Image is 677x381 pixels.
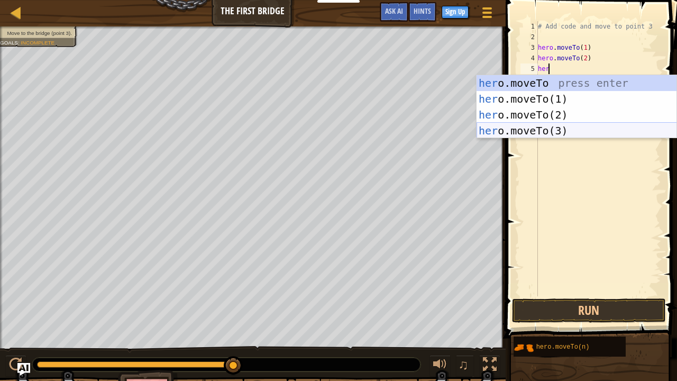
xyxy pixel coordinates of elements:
span: ♫ [458,357,469,373]
button: Ask AI [17,363,30,376]
button: Show game menu [474,2,500,27]
span: Move to the bridge (point 3). [7,30,72,36]
button: Adjust volume [429,355,451,377]
button: Ctrl + P: Play [5,355,26,377]
div: 1 [520,21,538,32]
div: 4 [520,53,538,63]
button: Toggle fullscreen [479,355,500,377]
div: 6 [520,74,538,85]
div: 2 [520,32,538,42]
button: Sign Up [442,6,469,19]
span: : [18,40,21,46]
span: Hints [414,6,431,16]
div: 3 [520,42,538,53]
img: portrait.png [514,338,534,358]
button: ♫ [456,355,474,377]
button: Ask AI [380,2,408,22]
span: Incomplete [21,40,54,46]
span: Ask AI [385,6,403,16]
div: 5 [520,63,538,74]
button: Run [512,298,666,323]
span: hero.moveTo(n) [536,343,590,351]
